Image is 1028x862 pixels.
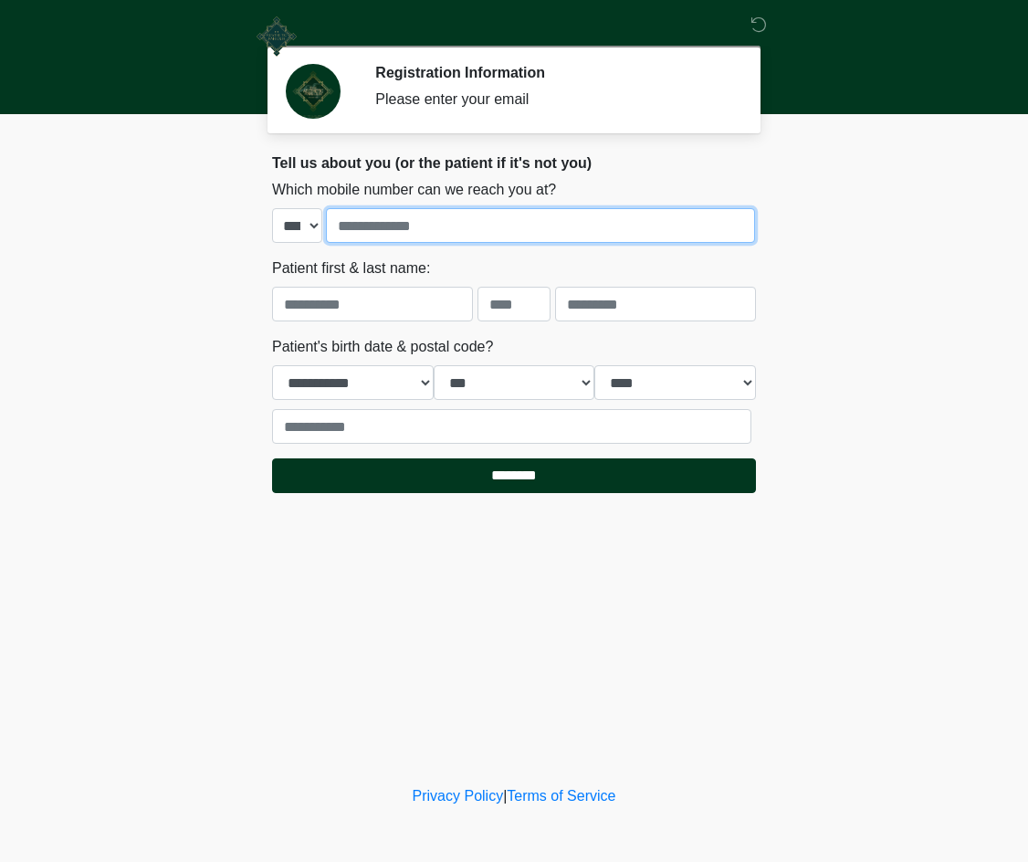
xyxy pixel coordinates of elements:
[413,788,504,804] a: Privacy Policy
[503,788,507,804] a: |
[375,89,729,110] div: Please enter your email
[272,154,756,172] h2: Tell us about you (or the patient if it's not you)
[272,336,493,358] label: Patient's birth date & postal code?
[272,179,556,201] label: Which mobile number can we reach you at?
[272,258,430,279] label: Patient first & last name:
[254,14,299,59] img: The Aesthetic Parlour Logo
[286,64,341,119] img: Agent Avatar
[507,788,615,804] a: Terms of Service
